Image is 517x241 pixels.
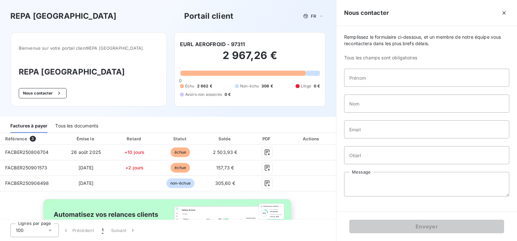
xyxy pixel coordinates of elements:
[171,147,190,157] span: échue
[62,136,110,142] div: Émise le
[166,178,195,188] span: non-échue
[107,224,140,237] button: Suivant
[185,92,222,97] span: Avoirs non associés
[125,165,143,170] span: +2 jours
[171,163,190,173] span: échue
[59,224,98,237] button: Précédent
[98,224,107,237] button: 1
[180,49,320,68] h2: 2 967,26 €
[349,220,504,233] button: Envoyer
[19,66,159,78] h3: REPA [GEOGRAPHIC_DATA]
[112,136,156,142] div: Retard
[180,40,245,48] h6: EURL AEROFROID - 97311
[79,165,94,170] span: [DATE]
[314,83,320,89] span: 0 €
[19,45,159,51] span: Bienvenue sur votre portail client REPA [GEOGRAPHIC_DATA] .
[124,149,144,155] span: +10 jours
[55,119,98,133] div: Tous les documents
[5,180,49,186] span: FACBER250906498
[215,180,235,186] span: 305,60 €
[225,92,231,97] span: 0 €
[102,227,103,234] span: 1
[179,78,182,83] span: 0
[216,165,234,170] span: 157,73 €
[240,83,259,89] span: Non-échu
[344,34,509,47] span: Remplissez le formulaire ci-dessous, et un membre de notre équipe vous recontactera dans les plus...
[159,136,202,142] div: Statut
[288,136,335,142] div: Actions
[213,149,237,155] span: 2 503,93 €
[5,136,27,141] div: Référence
[79,180,94,186] span: [DATE]
[184,10,233,22] h3: Portail client
[5,165,47,170] span: FACBER250901573
[10,119,47,133] div: Factures à payer
[71,149,101,155] span: 26 août 2025
[204,136,246,142] div: Solde
[344,55,509,61] span: Tous les champs sont obligatoires
[344,120,509,138] input: placeholder
[261,83,273,89] span: 306 €
[5,149,48,155] span: FACBER250806704
[344,146,509,164] input: placeholder
[185,83,195,89] span: Échu
[16,227,24,234] span: 100
[10,10,116,22] h3: REPA [GEOGRAPHIC_DATA]
[301,83,311,89] span: Litige
[197,83,212,89] span: 2 662 €
[344,69,509,87] input: placeholder
[19,88,67,98] button: Nous contacter
[311,14,316,19] span: FR
[248,136,286,142] div: PDF
[344,95,509,113] input: placeholder
[30,136,36,142] span: 3
[344,8,389,17] h5: Nous contacter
